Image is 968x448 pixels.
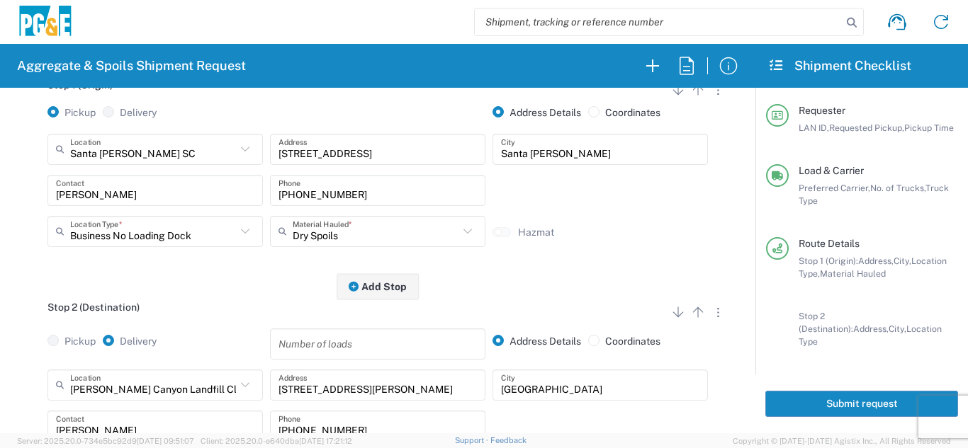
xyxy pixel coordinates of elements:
[490,436,527,444] a: Feedback
[904,122,954,133] span: Pickup Time
[799,165,864,176] span: Load & Carrier
[829,122,904,133] span: Requested Pickup,
[799,255,858,266] span: Stop 1 (Origin):
[765,391,958,417] button: Submit request
[588,335,660,348] label: Coordinates
[799,183,870,193] span: Preferred Carrier,
[475,8,842,35] input: Shipment, tracking or reference number
[493,106,581,119] label: Address Details
[768,57,911,74] h2: Shipment Checklist
[799,311,853,334] span: Stop 2 (Destination):
[870,183,925,193] span: No. of Trucks,
[820,268,886,279] span: Material Hauled
[799,238,860,249] span: Route Details
[858,255,894,266] span: Address,
[588,106,660,119] label: Coordinates
[137,437,194,445] span: [DATE] 09:51:07
[518,226,554,239] label: Hazmat
[733,435,951,447] span: Copyright © [DATE]-[DATE] Agistix Inc., All Rights Reserved
[455,436,490,444] a: Support
[17,57,246,74] h2: Aggregate & Spoils Shipment Request
[47,301,140,313] span: Stop 2 (Destination)
[17,437,194,445] span: Server: 2025.20.0-734e5bc92d9
[201,437,352,445] span: Client: 2025.20.0-e640dba
[853,323,889,334] span: Address,
[17,6,74,39] img: pge
[337,273,419,299] button: Add Stop
[799,105,845,116] span: Requester
[299,437,352,445] span: [DATE] 17:21:12
[493,335,581,348] label: Address Details
[799,122,829,133] span: LAN ID,
[894,255,911,266] span: City,
[889,323,906,334] span: City,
